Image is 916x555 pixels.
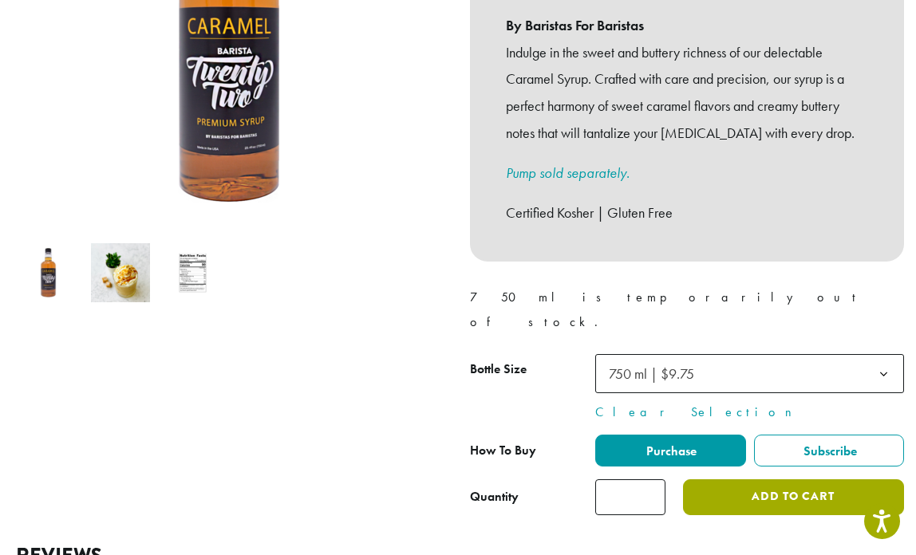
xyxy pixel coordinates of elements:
img: Barista 22 Caramel Syrup [18,243,78,303]
img: Barista 22 Caramel Syrup - Image 2 [91,243,151,303]
span: 750 ml | $9.75 [595,354,904,393]
span: 750 ml | $9.75 [609,364,694,383]
p: Certified Kosher | Gluten Free [506,199,868,226]
p: 750 ml is temporarily out of stock. [470,285,904,333]
button: Add to cart [683,479,905,515]
a: Clear Selection [595,403,904,422]
span: 750 ml | $9.75 [602,358,710,389]
b: By Baristas For Baristas [506,12,868,39]
input: Product quantity [595,479,665,515]
span: Subscribe [801,443,857,459]
div: Quantity [470,487,519,506]
span: How To Buy [470,442,536,459]
img: Barista 22 Caramel Syrup - Image 3 [163,243,223,303]
p: Indulge in the sweet and buttery richness of our delectable Caramel Syrup. Crafted with care and ... [506,39,868,147]
span: Purchase [644,443,697,459]
label: Bottle Size [470,358,595,381]
a: Pump sold separately. [506,163,630,182]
